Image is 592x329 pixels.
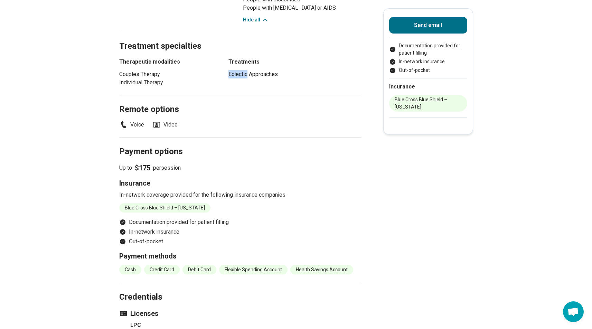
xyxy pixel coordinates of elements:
[389,58,467,65] li: In-network insurance
[290,265,353,274] li: Health Savings Account
[119,87,361,115] h2: Remote options
[119,70,216,78] li: Couples Therapy
[119,218,361,246] ul: Payment options
[228,70,361,78] li: Eclectic Approaches
[119,265,141,274] li: Cash
[135,163,150,173] span: $175
[219,265,288,274] li: Flexible Spending Account
[119,78,216,87] li: Individual Therapy
[389,42,467,74] ul: Payment options
[119,58,216,66] h3: Therapeutic modalities
[228,58,361,66] h3: Treatments
[389,17,467,34] button: Send email
[119,191,361,199] p: In-network coverage provided for the following insurance companies
[119,203,210,213] li: Blue Cross Blue Shield – [US_STATE]
[119,218,361,226] li: Documentation provided for patient filling
[243,16,269,23] button: Hide all
[119,163,361,173] p: Up to per session
[243,4,361,12] li: People with [MEDICAL_DATA] or AIDS
[144,265,180,274] li: Credit Card
[119,228,361,236] li: In-network insurance
[389,42,467,57] li: Documentation provided for patient filling
[119,237,361,246] li: Out-of-pocket
[119,24,361,52] h2: Treatment specialties
[389,83,467,91] h2: Insurance
[119,121,144,129] li: Voice
[119,178,361,188] h3: Insurance
[182,265,216,274] li: Debit Card
[152,121,178,129] li: Video
[563,301,584,322] div: Open chat
[389,67,467,74] li: Out-of-pocket
[119,129,361,158] h2: Payment options
[119,309,361,318] h3: Licenses
[119,251,361,261] h3: Payment methods
[389,95,467,112] li: Blue Cross Blue Shield – [US_STATE]
[119,275,361,303] h2: Credentials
